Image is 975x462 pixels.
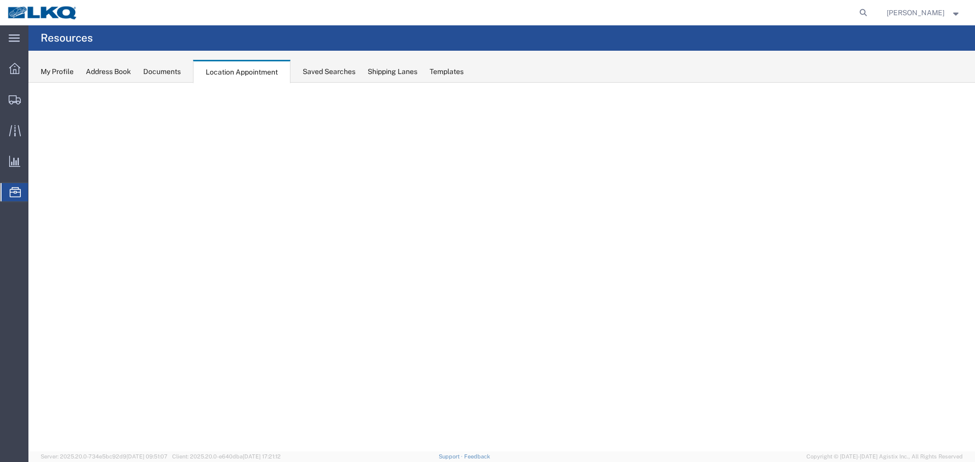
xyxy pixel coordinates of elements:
button: [PERSON_NAME] [886,7,961,19]
div: My Profile [41,66,74,77]
div: Templates [430,66,464,77]
span: Server: 2025.20.0-734e5bc92d9 [41,453,168,459]
a: Feedback [464,453,490,459]
div: Saved Searches [303,66,355,77]
span: [DATE] 09:51:07 [126,453,168,459]
div: Documents [143,66,181,77]
div: Shipping Lanes [368,66,417,77]
div: Location Appointment [193,60,290,83]
h4: Resources [41,25,93,51]
span: Client: 2025.20.0-e640dba [172,453,281,459]
span: Copyright © [DATE]-[DATE] Agistix Inc., All Rights Reserved [806,452,963,461]
span: [DATE] 17:21:12 [243,453,281,459]
span: William Haney [887,7,945,18]
div: Address Book [86,66,131,77]
img: logo [7,5,78,20]
iframe: FS Legacy Container [28,83,975,451]
a: Support [439,453,464,459]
